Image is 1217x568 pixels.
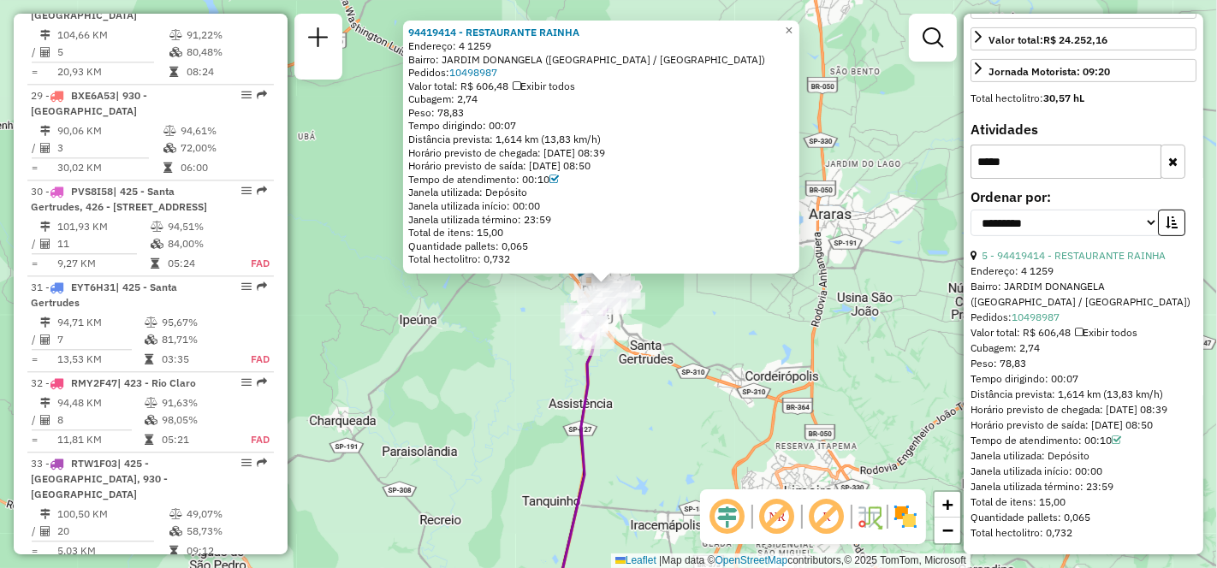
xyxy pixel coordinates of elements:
img: Warecloud Rio Claro [578,264,600,287]
em: Rota exportada [257,458,267,468]
a: 10498987 [1012,311,1060,323]
div: Endereço: 4 1259 [971,263,1196,279]
td: 30,02 KM [56,159,163,176]
td: 8 [56,411,144,429]
i: Distância Total [40,126,50,136]
i: % de utilização da cubagem [145,334,157,345]
td: / [31,331,39,348]
a: Close popup [779,21,799,41]
i: % de utilização da cubagem [151,239,163,249]
span: | 425 - [GEOGRAPHIC_DATA], 930 - [GEOGRAPHIC_DATA] [31,457,168,500]
label: Ordenar por: [971,186,1196,207]
em: Rota exportada [257,90,267,100]
td: 101,93 KM [56,218,150,235]
td: FAD [232,351,270,368]
span: Peso: 78,83 [971,357,1026,370]
td: 20,93 KM [56,63,169,80]
a: Nova sessão e pesquisa [301,21,335,59]
div: Horário previsto de saída: [DATE] 08:50 [408,159,794,173]
td: 05:21 [161,431,232,448]
i: Tempo total em rota [145,435,153,445]
strong: 94419414 - RESTAURANTE RAINHA [408,26,579,38]
i: Tempo total em rota [163,163,172,173]
div: Tempo dirigindo: 00:07 [971,371,1196,387]
div: Jornada Motorista: 09:20 [988,64,1110,80]
div: Tempo de atendimento: 00:10 [408,173,794,186]
div: Tempo de atendimento: 00:10 [971,433,1196,448]
td: / [31,44,39,61]
div: Tempo dirigindo: 00:07 [408,119,794,133]
i: Distância Total [40,509,50,519]
span: Exibir NR [757,496,798,537]
span: Peso: 78,83 [408,106,464,119]
td: / [31,139,39,157]
td: 98,05% [161,411,232,429]
td: FAD [234,255,270,272]
td: 11,81 KM [56,431,144,448]
a: Jornada Motorista: 09:20 [971,59,1196,82]
i: % de utilização do peso [169,30,182,40]
i: Total de Atividades [40,47,50,57]
td: = [31,351,39,368]
span: − [942,519,953,541]
i: Distância Total [40,222,50,232]
em: Rota exportada [257,186,267,196]
span: | [659,554,662,566]
td: = [31,431,39,448]
td: 5,03 KM [56,542,169,559]
a: Exibir filtros [916,21,950,55]
div: Janela utilizada: Depósito [408,186,794,199]
span: Exibir todos [513,80,575,92]
i: % de utilização do peso [151,222,163,232]
a: Leaflet [615,554,656,566]
span: BXE6A53 [71,89,116,102]
span: 32 - [31,376,196,389]
td: 100,50 KM [56,506,169,523]
a: OpenStreetMap [715,554,788,566]
td: 06:00 [180,159,266,176]
i: Total de Atividades [40,415,50,425]
span: Cubagem: 2,74 [408,92,478,105]
a: Com service time [1112,434,1121,447]
span: RMY2F47 [71,376,117,389]
i: % de utilização da cubagem [169,526,182,536]
i: Total de Atividades [40,334,50,345]
i: % de utilização da cubagem [145,415,157,425]
div: Horário previsto de saída: [DATE] 08:50 [971,417,1196,433]
div: Quantidade pallets: 0,065 [971,510,1196,525]
td: 81,71% [161,331,232,348]
td: FAD [232,431,270,448]
i: % de utilização do peso [169,509,182,519]
i: % de utilização do peso [163,126,176,136]
a: 5 - 94419414 - RESTAURANTE RAINHA [982,249,1166,262]
a: Com service time [549,173,559,186]
div: Valor total: [988,33,1107,48]
a: Valor total:R$ 24.252,16 [971,27,1196,50]
img: Exibir/Ocultar setores [892,503,919,530]
div: Total hectolitro: [971,91,1196,106]
span: 29 - [31,89,147,117]
span: Exibir todos [1075,326,1137,339]
div: Pedidos: [971,310,1196,325]
strong: R$ 24.252,16 [1043,33,1107,46]
td: 90,06 KM [56,122,163,139]
td: 94,48 KM [56,394,144,411]
span: | 425 - Santa Gertrudes, 426 - [STREET_ADDRESS] [31,185,207,213]
a: 10498987 [449,66,497,79]
span: RTW1F03 [71,457,117,470]
div: Map data © contributors,© 2025 TomTom, Microsoft [611,553,971,568]
div: Janela utilizada término: 23:59 [408,213,794,227]
span: EYT6H31 [71,281,116,293]
td: = [31,63,39,80]
div: Endereço: 4 1259 [408,39,794,53]
td: 80,48% [186,44,267,61]
td: / [31,523,39,540]
div: Total de itens: 15,00 [971,494,1196,510]
div: Janela utilizada início: 00:00 [971,464,1196,479]
div: Distância prevista: 1,614 km (13,83 km/h) [971,387,1196,402]
em: Opções [241,90,252,100]
span: PVS8I58 [71,185,113,198]
span: 33 - [31,457,168,500]
td: / [31,235,39,252]
td: 104,66 KM [56,27,169,44]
